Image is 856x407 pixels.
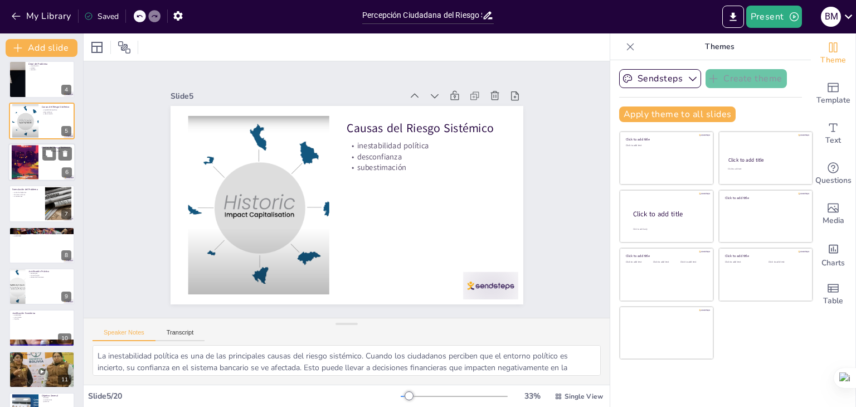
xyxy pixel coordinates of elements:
[823,215,844,227] span: Media
[12,192,42,194] p: retiro de depósitos
[347,162,505,173] p: subestimación
[28,65,71,67] p: visualización
[61,85,71,95] div: 4
[61,209,71,219] div: 7
[42,399,71,401] p: motivaciones
[61,126,71,136] div: 5
[821,7,841,27] div: B M
[12,233,71,235] p: teorías financieras
[93,345,601,376] textarea: La inestabilidad política es una de las principales causas del riesgo sistémico. Cuando los ciuda...
[88,391,401,401] div: Slide 5 / 20
[9,103,75,139] div: 5
[42,113,71,115] p: subestimación
[58,375,71,385] div: 11
[171,91,403,101] div: Slide 5
[725,254,805,258] div: Click to add title
[728,157,802,163] div: Click to add title
[42,105,71,108] p: Causas del Riesgo Sistémico
[12,235,71,237] p: estabilidad
[61,250,71,260] div: 8
[12,196,42,198] p: motivaciones
[12,318,71,320] p: liquidez
[811,154,855,194] div: Get real-time input from your audience
[88,38,106,56] div: Layout
[61,292,71,302] div: 9
[626,137,706,142] div: Click to add title
[9,309,75,346] div: 10
[12,311,71,314] p: Justificación Económica
[811,194,855,234] div: Add images, graphics, shapes or video
[42,147,56,160] button: Duplicate Slide
[347,151,505,162] p: desconfianza
[825,134,841,147] span: Text
[626,261,651,264] div: Click to add text
[8,143,75,181] div: 6
[821,6,841,28] button: B M
[626,144,706,147] div: Click to add text
[42,394,71,398] p: Objetivo General
[62,167,72,177] div: 6
[28,69,71,71] p: solución
[28,62,71,66] p: Árbol del Problema
[6,39,77,57] button: Add slide
[633,210,704,219] div: Click to add title
[42,154,72,156] p: restricciones
[12,314,71,316] p: estabilidad
[347,140,505,151] p: inestabilidad política
[633,228,703,231] div: Click to add body
[519,391,546,401] div: 33 %
[725,261,760,264] div: Click to add text
[728,168,802,171] div: Click to add text
[815,175,852,187] span: Questions
[28,67,71,69] p: análisis
[28,277,71,279] p: educación financiera
[811,234,855,274] div: Add charts and graphs
[155,329,205,341] button: Transcript
[93,329,155,341] button: Speaker Notes
[653,261,678,264] div: Click to add text
[619,106,736,122] button: Apply theme to all slides
[811,114,855,154] div: Add text boxes
[9,351,75,388] div: 11
[347,120,505,137] p: Causas del Riesgo Sistémico
[9,227,75,264] div: 8
[9,61,75,98] div: 4
[811,74,855,114] div: Add ready made slides
[823,295,843,307] span: Table
[42,397,71,399] p: factores
[639,33,800,60] p: Themes
[811,274,855,314] div: Add a table
[725,195,805,200] div: Click to add title
[12,357,71,360] p: ahorristas
[362,7,482,23] input: Insert title
[84,11,119,22] div: Saved
[118,41,131,54] span: Position
[28,272,71,274] p: estrategias
[42,150,72,152] p: instrumentos alternativos
[746,6,802,28] button: Present
[811,33,855,74] div: Change the overall theme
[12,360,71,362] p: políticas
[42,109,71,111] p: inestabilidad política
[8,7,76,25] button: My Library
[9,268,75,305] div: 9
[12,316,71,318] p: crecimiento
[722,6,744,28] button: Export to PowerPoint
[12,228,71,231] p: Justificación Teórica
[42,111,71,113] p: desconfianza
[12,353,71,356] p: Justificación Social
[12,188,42,191] p: Formulación del Problema
[821,257,845,269] span: Charts
[12,193,42,196] p: factores externos
[59,147,72,160] button: Delete Slide
[42,146,72,149] p: Efectos del Riesgo Sistémico
[565,392,603,401] span: Single View
[706,69,787,88] button: Create theme
[28,274,71,277] p: comunicación
[769,261,804,264] div: Click to add text
[9,185,75,222] div: 7
[626,254,706,258] div: Click to add title
[28,270,71,273] p: Justificación Práctica
[42,401,71,403] p: políticas
[820,54,846,66] span: Theme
